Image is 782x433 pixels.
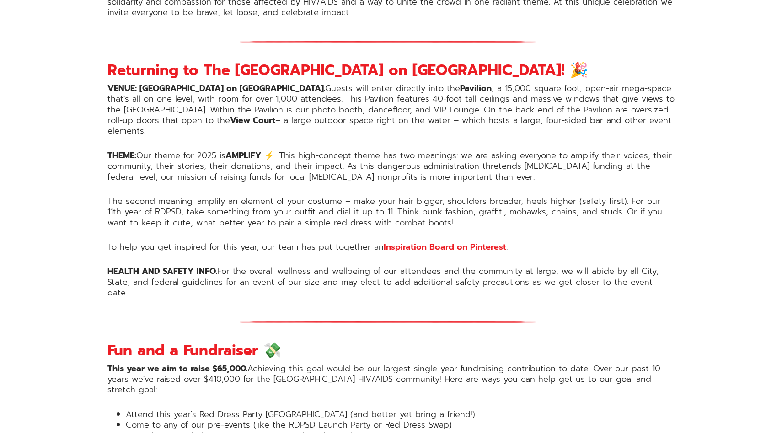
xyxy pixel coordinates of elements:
strong: Fun and a Fundraiser 💸 [107,339,281,362]
strong: VENUE: [GEOGRAPHIC_DATA] on [GEOGRAPHIC_DATA]. [107,82,325,95]
p: Achieving this goal would be our largest single-year fundraising contribution to date. Over our p... [107,364,675,396]
li: Attend this year's Red Dress Party [GEOGRAPHIC_DATA] (and better yet bring a friend!) [126,409,675,420]
strong: View Court [230,114,275,127]
p: Our theme for 2025 is . This high-concept theme has two meanings: we are asking everyone to ampli... [107,150,675,182]
p: Guests will enter directly into the , a 15,000 square foot, open-air mega-space that's all on one... [107,83,675,137]
strong: HEALTH AND SAFETY INFO. [107,265,217,278]
p: For the overall wellness and wellbeing of our attendees and the community at large, we will abide... [107,266,675,298]
strong: AMPLIFY ⚡️ [225,149,274,162]
li: Come to any of our pre-events (like the RDPSD Launch Party or Red Dress Swap) [126,420,675,430]
p: To help you get inspired for this year, our team has put together an . [107,242,675,252]
strong: Returning to The [GEOGRAPHIC_DATA] on [GEOGRAPHIC_DATA]! 🎉 [107,59,588,81]
a: Inspiration Board on Pinterest [384,241,506,253]
strong: This year we aim to raise $65,000. [107,362,247,375]
p: The second meaning: amplify an element of your costume – make your hair bigger, shoulders broader... [107,196,675,228]
strong: THEME: [107,149,136,162]
strong: Pavilion [460,82,492,95]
